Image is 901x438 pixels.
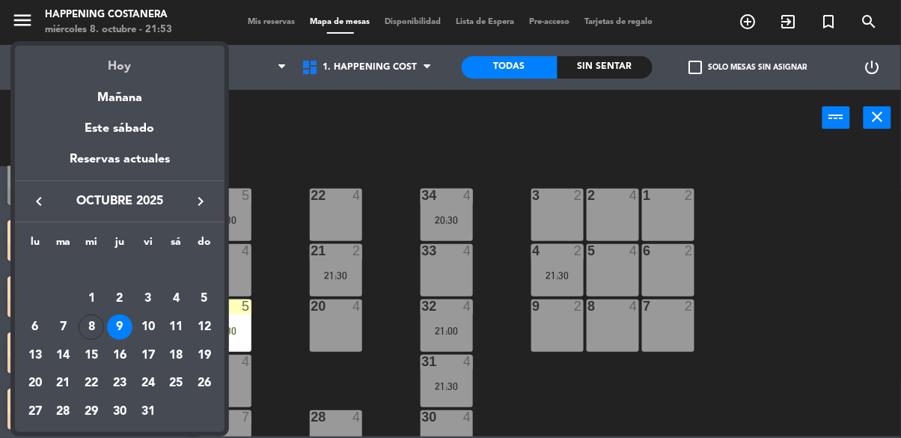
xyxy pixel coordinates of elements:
div: 26 [192,371,217,396]
td: 4 de octubre de 2025 [162,285,191,314]
div: 18 [163,343,189,368]
button: keyboard_arrow_left [25,192,52,211]
td: 17 de octubre de 2025 [134,341,162,370]
div: 30 [107,399,132,425]
div: 23 [107,371,132,396]
span: octubre 2025 [52,192,187,211]
div: 3 [135,286,161,311]
td: 2 de octubre de 2025 [106,285,134,314]
td: 19 de octubre de 2025 [190,341,219,370]
div: 25 [163,371,189,396]
div: 27 [22,399,48,425]
td: 30 de octubre de 2025 [106,398,134,426]
td: 12 de octubre de 2025 [190,313,219,341]
th: miércoles [77,234,106,257]
div: 2 [107,286,132,311]
div: 4 [163,286,189,311]
td: 24 de octubre de 2025 [134,370,162,398]
div: Este sábado [15,108,225,150]
td: 13 de octubre de 2025 [21,341,49,370]
td: 7 de octubre de 2025 [49,313,78,341]
div: 17 [135,343,161,368]
div: 12 [192,314,217,340]
div: 13 [22,343,48,368]
th: lunes [21,234,49,257]
div: 8 [79,314,104,340]
div: 24 [135,371,161,396]
div: 31 [135,399,161,425]
div: 5 [192,286,217,311]
td: 22 de octubre de 2025 [77,370,106,398]
td: 28 de octubre de 2025 [49,398,78,426]
div: 22 [79,371,104,396]
td: 11 de octubre de 2025 [162,313,191,341]
div: Reservas actuales [15,150,225,180]
th: sábado [162,234,191,257]
div: 10 [135,314,161,340]
th: viernes [134,234,162,257]
td: 1 de octubre de 2025 [77,285,106,314]
div: 21 [51,371,76,396]
div: 1 [79,286,104,311]
button: keyboard_arrow_right [187,192,214,211]
td: 26 de octubre de 2025 [190,370,219,398]
td: OCT. [21,257,219,285]
td: 3 de octubre de 2025 [134,285,162,314]
td: 23 de octubre de 2025 [106,370,134,398]
div: 28 [51,399,76,425]
td: 5 de octubre de 2025 [190,285,219,314]
td: 9 de octubre de 2025 [106,313,134,341]
td: 31 de octubre de 2025 [134,398,162,426]
div: Mañana [15,77,225,108]
div: 11 [163,314,189,340]
th: domingo [190,234,219,257]
th: jueves [106,234,134,257]
div: 20 [22,371,48,396]
td: 8 de octubre de 2025 [77,313,106,341]
td: 25 de octubre de 2025 [162,370,191,398]
i: keyboard_arrow_left [30,192,48,210]
td: 29 de octubre de 2025 [77,398,106,426]
div: 15 [79,343,104,368]
div: Hoy [15,46,225,76]
td: 15 de octubre de 2025 [77,341,106,370]
td: 10 de octubre de 2025 [134,313,162,341]
td: 20 de octubre de 2025 [21,370,49,398]
div: 16 [107,343,132,368]
div: 29 [79,399,104,425]
td: 14 de octubre de 2025 [49,341,78,370]
div: 6 [22,314,48,340]
div: 7 [51,314,76,340]
td: 6 de octubre de 2025 [21,313,49,341]
div: 19 [192,343,217,368]
td: 16 de octubre de 2025 [106,341,134,370]
td: 18 de octubre de 2025 [162,341,191,370]
i: keyboard_arrow_right [192,192,210,210]
div: 9 [107,314,132,340]
td: 27 de octubre de 2025 [21,398,49,426]
div: 14 [51,343,76,368]
th: martes [49,234,78,257]
td: 21 de octubre de 2025 [49,370,78,398]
